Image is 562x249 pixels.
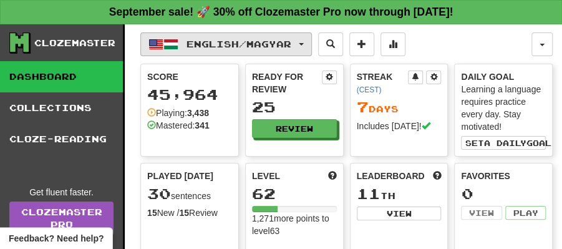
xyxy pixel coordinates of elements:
div: Get fluent faster. [9,186,114,198]
div: 62 [252,186,337,202]
span: This week in points, UTC [432,170,441,182]
div: 25 [252,99,337,115]
div: Daily Goal [461,71,546,83]
div: Learning a language requires practice every day. Stay motivated! [461,83,546,133]
span: English / Magyar [187,39,291,49]
div: Favorites [461,170,546,182]
strong: 341 [195,120,209,130]
span: Leaderboard [357,170,425,182]
button: Review [252,119,337,138]
div: 1,271 more points to level 63 [252,212,337,237]
div: Clozemaster [34,37,115,49]
span: 11 [357,185,380,202]
button: Seta dailygoal [461,136,546,150]
div: New / Review [147,207,232,219]
div: Score [147,71,232,83]
button: More stats [380,32,405,56]
div: Streak [357,71,409,95]
button: View [461,206,501,220]
button: English/Magyar [140,32,312,56]
div: 45,964 [147,87,232,102]
div: Includes [DATE]! [357,120,442,132]
strong: 15 [147,208,157,218]
button: Play [505,206,546,220]
a: (CEST) [357,85,382,94]
div: Ready for Review [252,71,322,95]
strong: 3,438 [187,108,209,118]
span: Level [252,170,280,182]
strong: September sale! 🚀 30% off Clozemaster Pro now through [DATE]! [109,6,453,18]
span: Played [DATE] [147,170,213,182]
span: Score more points to level up [328,170,337,182]
button: View [357,207,442,220]
div: sentences [147,186,232,202]
span: a daily [483,139,526,147]
button: Search sentences [318,32,343,56]
div: Mastered: [147,119,210,132]
div: Day s [357,99,442,115]
div: 0 [461,186,546,202]
div: Playing: [147,107,209,119]
a: ClozemasterPro [9,202,114,235]
span: 7 [357,98,369,115]
span: 30 [147,185,171,202]
span: Open feedback widget [9,232,104,245]
strong: 15 [179,208,189,218]
div: th [357,186,442,202]
button: Add sentence to collection [349,32,374,56]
